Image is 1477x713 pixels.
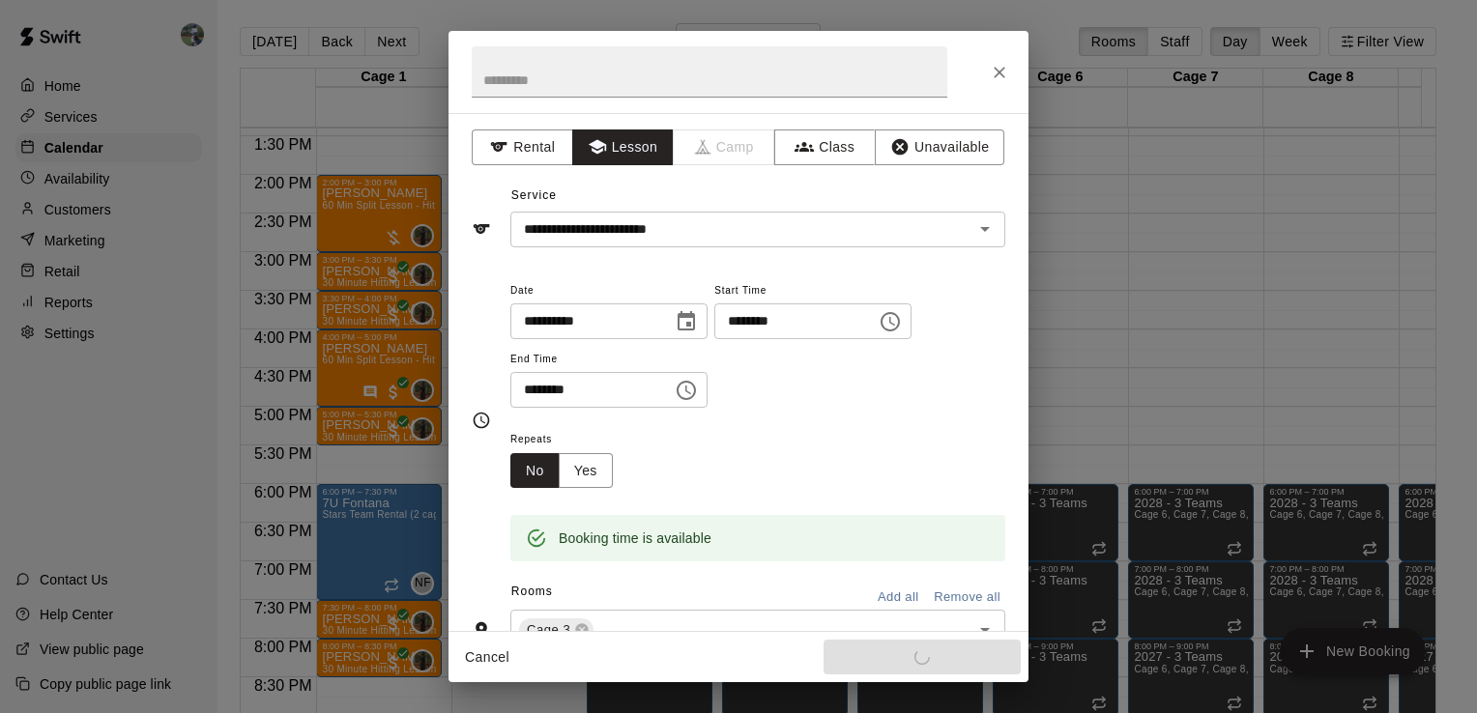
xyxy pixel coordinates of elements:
button: Close [982,55,1017,90]
button: Open [971,215,999,242]
span: Repeats [510,427,628,453]
button: Add all [867,583,929,613]
span: Camps can only be created in the Services page [674,129,775,165]
button: Rental [472,129,573,165]
svg: Timing [472,411,491,430]
span: Start Time [714,278,912,304]
button: Class [774,129,876,165]
div: Booking time is available [559,521,711,556]
button: Remove all [929,583,1005,613]
div: outlined button group [510,453,613,489]
button: Open [971,616,999,643]
button: Lesson [572,129,674,165]
div: Cage 3 [519,618,594,642]
button: Unavailable [875,129,1004,165]
button: No [510,453,560,489]
svg: Service [472,219,491,239]
button: Choose time, selected time is 4:30 PM [871,302,910,341]
span: Rooms [511,585,553,598]
span: Date [510,278,708,304]
span: Service [511,188,557,202]
span: Cage 3 [519,620,578,640]
button: Yes [559,453,613,489]
button: Cancel [456,640,518,675]
button: Choose date, selected date is Oct 16, 2025 [667,302,706,341]
svg: Rooms [472,620,491,640]
span: End Time [510,347,708,373]
button: Choose time, selected time is 5:00 PM [667,371,706,410]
